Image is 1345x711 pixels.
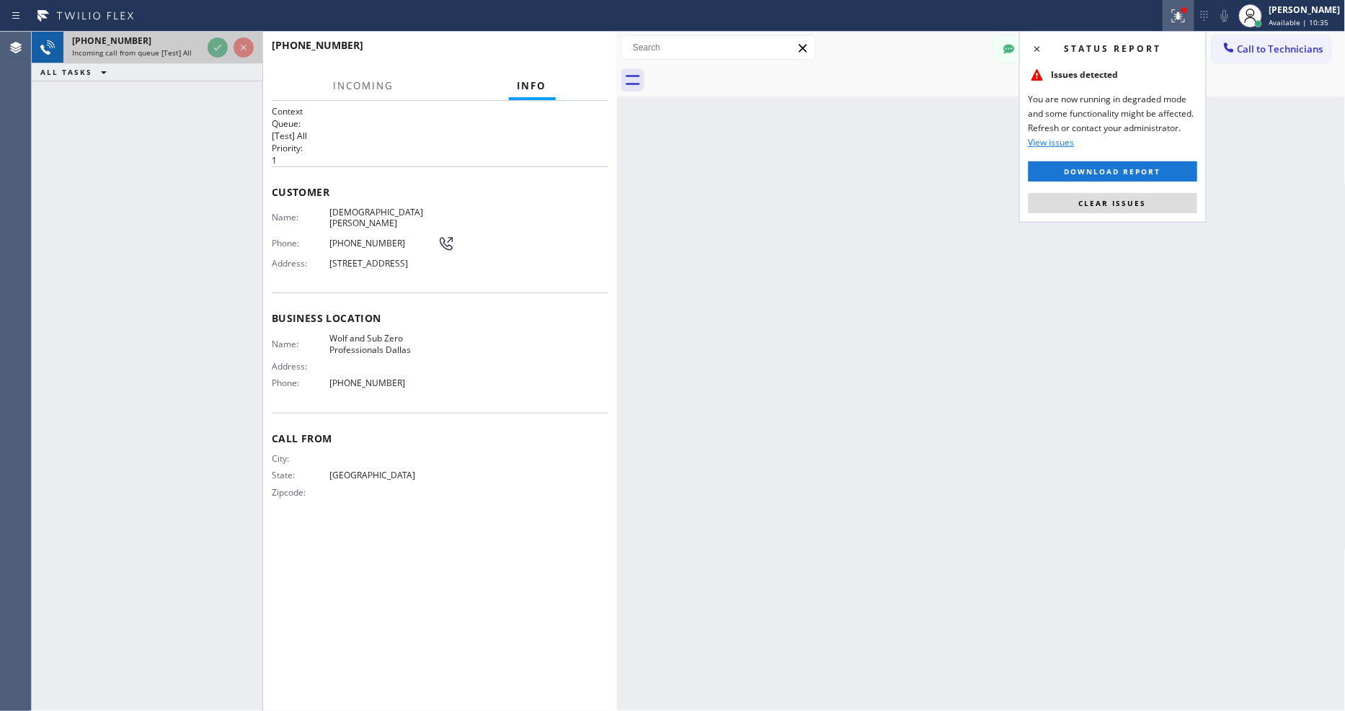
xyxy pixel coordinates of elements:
span: City: [272,453,329,464]
span: Business location [272,311,608,325]
button: Info [509,72,556,100]
span: [PHONE_NUMBER] [72,35,151,47]
button: Mute [1215,6,1235,26]
span: Incoming call from queue [Test] All [72,48,192,58]
button: Call to Technicians [1212,35,1331,63]
button: Accept [208,37,228,58]
button: Reject [234,37,254,58]
span: Name: [272,339,329,349]
span: [PHONE_NUMBER] [329,377,438,388]
input: Search [622,36,815,59]
span: [DEMOGRAPHIC_DATA][PERSON_NAME] [329,207,438,229]
h2: Queue: [272,117,608,130]
span: Incoming [334,79,394,92]
span: [GEOGRAPHIC_DATA] [329,470,438,480]
span: Name: [272,212,329,223]
span: Available | 10:35 [1269,17,1329,27]
span: Call From [272,431,608,445]
span: Address: [272,361,329,372]
span: [PHONE_NUMBER] [329,238,438,249]
span: ALL TASKS [40,67,92,77]
span: State: [272,470,329,480]
p: [Test] All [272,130,608,142]
button: Messages [994,35,1073,63]
span: Zipcode: [272,487,329,498]
h1: Context [272,105,608,117]
span: Customer [272,185,608,199]
span: Phone: [272,377,329,388]
p: 1 [272,154,608,166]
h2: Priority: [272,142,608,154]
span: [PHONE_NUMBER] [272,38,363,52]
span: Call to Technicians [1238,43,1323,55]
span: Wolf and Sub Zero Professionals Dallas [329,333,438,355]
span: Info [518,79,547,92]
button: Incoming [325,72,403,100]
button: ALL TASKS [32,63,121,81]
span: [STREET_ADDRESS] [329,258,438,269]
span: Phone: [272,238,329,249]
span: Address: [272,258,329,269]
div: [PERSON_NAME] [1269,4,1341,16]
